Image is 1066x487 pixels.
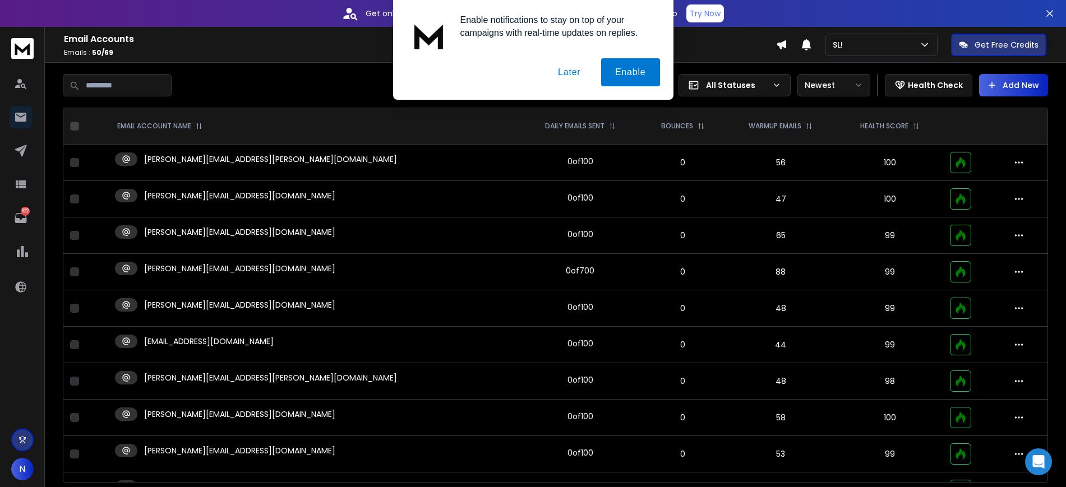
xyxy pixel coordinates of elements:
td: 53 [724,436,837,472]
p: 0 [648,303,718,314]
div: 0 of 100 [567,338,593,349]
p: [PERSON_NAME][EMAIL_ADDRESS][DOMAIN_NAME] [144,226,335,238]
p: [PERSON_NAME][EMAIL_ADDRESS][DOMAIN_NAME] [144,445,335,456]
td: 56 [724,145,837,181]
td: 99 [837,327,943,363]
p: 0 [648,193,718,205]
button: Enable [601,58,660,86]
img: notification icon [407,13,451,58]
p: 0 [648,375,718,387]
div: 0 of 100 [567,192,593,203]
div: 0 of 100 [567,411,593,422]
div: 0 of 700 [566,265,594,276]
div: 0 of 100 [567,374,593,386]
td: 88 [724,254,837,290]
td: 99 [837,290,943,327]
p: BOUNCES [661,122,693,131]
p: HEALTH SCORE [860,122,908,131]
td: 99 [837,254,943,290]
p: 0 [648,339,718,350]
td: 100 [837,181,943,217]
td: 48 [724,363,837,400]
td: 44 [724,327,837,363]
td: 58 [724,400,837,436]
p: [PERSON_NAME][EMAIL_ADDRESS][DOMAIN_NAME] [144,299,335,310]
button: N [11,458,34,480]
td: 48 [724,290,837,327]
div: Open Intercom Messenger [1025,448,1052,475]
p: 0 [648,230,718,241]
p: 0 [648,266,718,277]
td: 47 [724,181,837,217]
td: 100 [837,145,943,181]
div: 0 of 100 [567,229,593,240]
p: [PERSON_NAME][EMAIL_ADDRESS][DOMAIN_NAME] [144,263,335,274]
div: 0 of 100 [567,302,593,313]
p: 922 [21,207,30,216]
td: 100 [837,400,943,436]
p: [PERSON_NAME][EMAIL_ADDRESS][DOMAIN_NAME] [144,409,335,420]
p: [PERSON_NAME][EMAIL_ADDRESS][DOMAIN_NAME] [144,190,335,201]
td: 99 [837,436,943,472]
div: EMAIL ACCOUNT NAME [117,122,202,131]
p: 0 [648,157,718,168]
p: [PERSON_NAME][EMAIL_ADDRESS][PERSON_NAME][DOMAIN_NAME] [144,372,397,383]
button: Later [544,58,594,86]
p: 0 [648,412,718,423]
p: 0 [648,448,718,460]
td: 98 [837,363,943,400]
div: Enable notifications to stay on top of your campaigns with real-time updates on replies. [451,13,660,39]
p: [EMAIL_ADDRESS][DOMAIN_NAME] [144,336,274,347]
div: 0 of 100 [567,156,593,167]
div: 0 of 100 [567,447,593,458]
p: DAILY EMAILS SENT [545,122,604,131]
td: 99 [837,217,943,254]
td: 65 [724,217,837,254]
p: WARMUP EMAILS [749,122,801,131]
a: 922 [10,207,32,229]
p: [PERSON_NAME][EMAIL_ADDRESS][PERSON_NAME][DOMAIN_NAME] [144,154,397,165]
